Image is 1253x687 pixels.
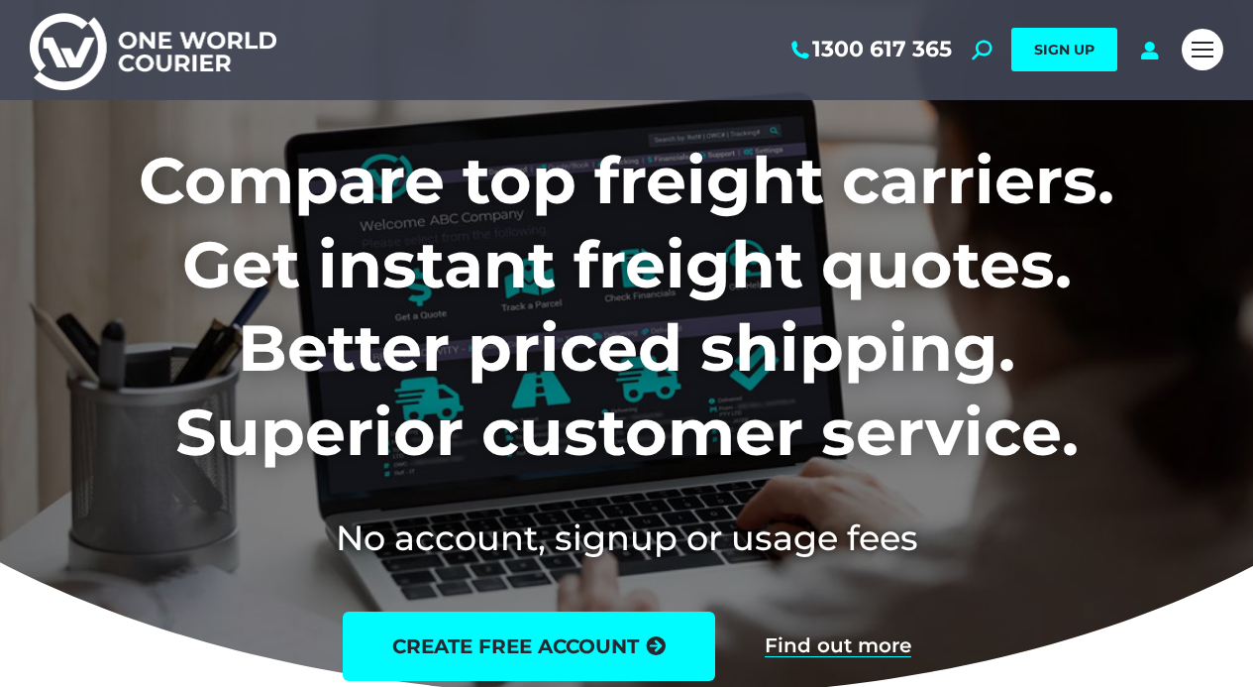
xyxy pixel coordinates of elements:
[787,37,952,62] a: 1300 617 365
[30,514,1223,562] h2: No account, signup or usage fees
[30,10,276,90] img: One World Courier
[343,612,715,681] a: create free account
[1011,28,1117,71] a: SIGN UP
[1182,29,1223,70] a: Mobile menu icon
[765,635,911,657] a: Find out more
[30,139,1223,474] h1: Compare top freight carriers. Get instant freight quotes. Better priced shipping. Superior custom...
[1034,41,1095,58] span: SIGN UP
